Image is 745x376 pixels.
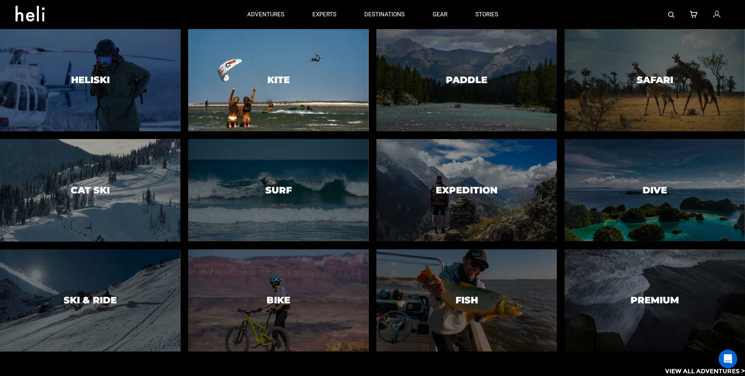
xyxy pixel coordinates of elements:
h3: Bike [267,295,290,305]
h3: Cat Ski [71,185,110,195]
p: experts [312,10,336,19]
h3: Surf [265,185,292,195]
h3: Fish [456,295,478,305]
h3: Expedition [436,185,497,195]
div: Open Intercom Messenger [719,350,737,368]
a: PremiumPremium image [565,249,745,352]
h3: Kite [267,75,290,85]
h3: Ski & Ride [64,295,117,305]
h3: Dive [643,185,667,195]
img: search-bar-icon.svg [668,12,674,18]
p: destinations [364,10,405,19]
h3: Premium [631,295,679,305]
h3: Heliski [71,75,110,85]
p: adventures [247,10,284,19]
p: View All Adventures > [665,367,745,376]
h3: Safari [637,75,673,85]
h3: Paddle [446,75,487,85]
